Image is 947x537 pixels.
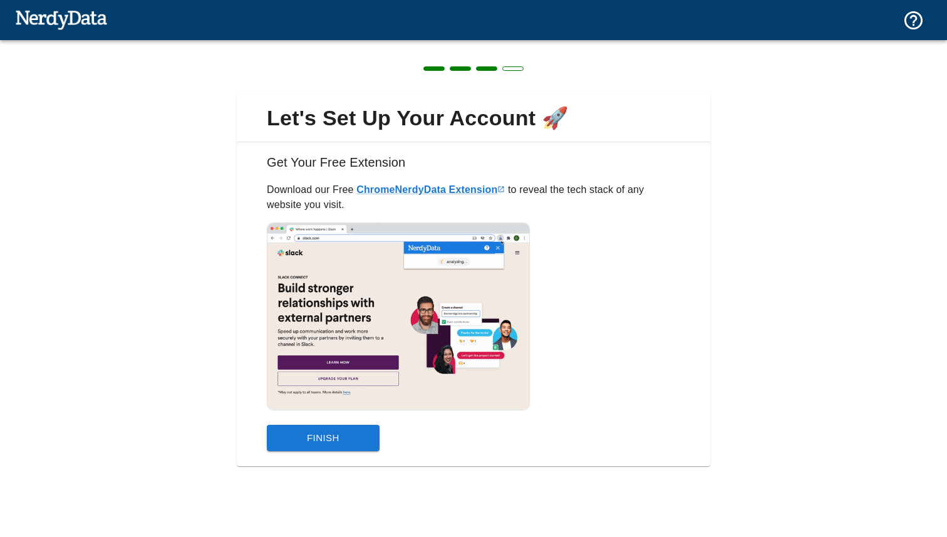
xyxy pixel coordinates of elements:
[247,105,700,132] span: Let's Set Up Your Account 🚀
[15,7,107,32] img: NerdyData.com
[895,2,932,39] button: Support and Documentation
[247,152,700,182] h6: Get Your Free Extension
[267,182,680,212] p: Download our Free to reveal the tech stack of any website you visit.
[356,184,505,195] a: ChromeNerdyData Extension
[267,425,380,451] button: Finish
